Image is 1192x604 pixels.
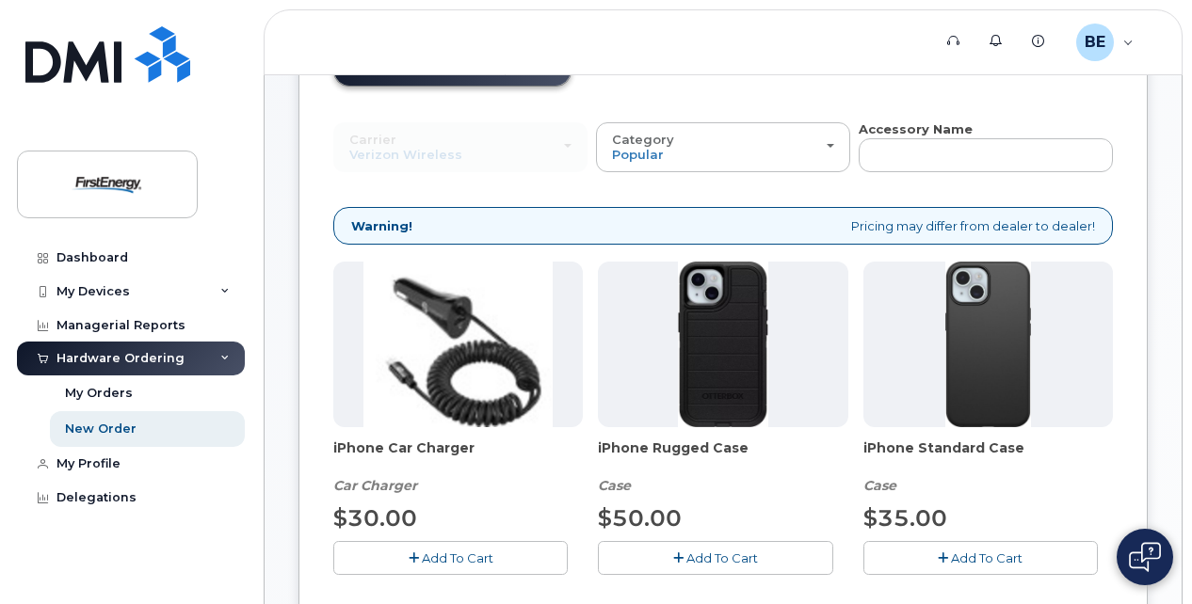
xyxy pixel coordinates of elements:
[351,217,412,235] strong: Warning!
[598,438,847,495] div: iPhone Rugged Case
[333,438,583,495] div: iPhone Car Charger
[1085,31,1105,54] span: BE
[612,147,664,162] span: Popular
[945,262,1031,427] img: Symmetry.jpg
[333,477,417,494] em: Car Charger
[363,262,553,427] img: iphonesecg.jpg
[598,438,847,476] span: iPhone Rugged Case
[333,438,583,476] span: iPhone Car Charger
[863,477,896,494] em: Case
[612,132,674,147] span: Category
[678,262,767,427] img: Defender.jpg
[863,541,1098,574] button: Add To Cart
[863,438,1113,476] span: iPhone Standard Case
[951,550,1023,565] span: Add To Cart
[333,504,417,532] span: $30.00
[598,477,631,494] em: Case
[859,121,973,136] strong: Accessory Name
[686,550,758,565] span: Add To Cart
[422,550,493,565] span: Add To Cart
[1063,24,1147,61] div: Blake Eppler
[1129,542,1161,572] img: Open chat
[863,438,1113,495] div: iPhone Standard Case
[598,504,682,532] span: $50.00
[333,541,568,574] button: Add To Cart
[596,122,850,171] button: Category Popular
[863,504,947,532] span: $35.00
[333,207,1113,246] div: Pricing may differ from dealer to dealer!
[598,541,832,574] button: Add To Cart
